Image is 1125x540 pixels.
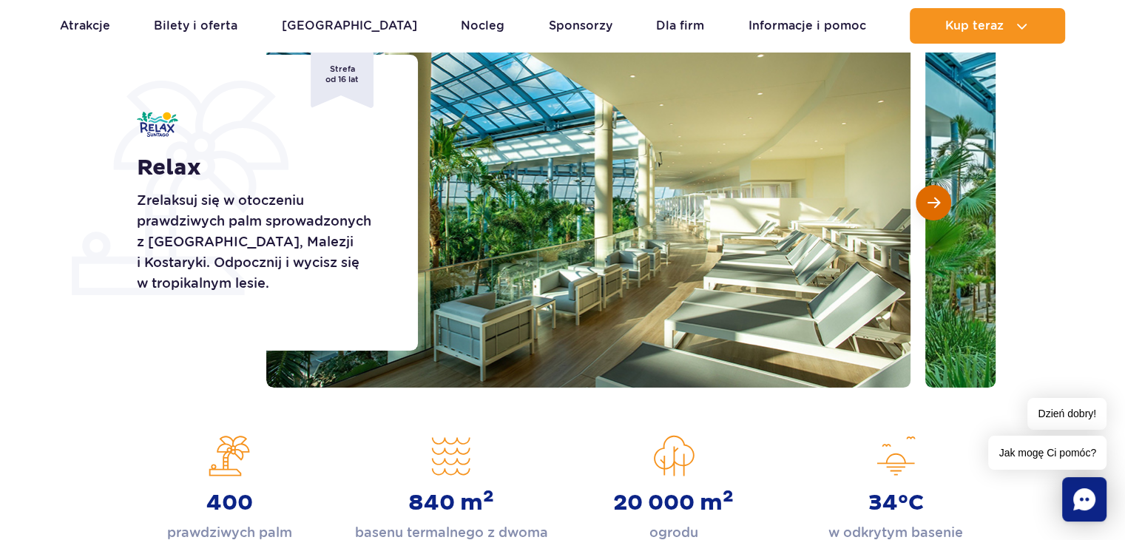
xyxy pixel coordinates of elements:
[154,8,237,44] a: Bilety i oferta
[988,436,1107,470] span: Jak mogę Ci pomóc?
[137,155,385,181] h1: Relax
[137,190,385,294] p: Zrelaksuj się w otoczeniu prawdziwych palm sprowadzonych z [GEOGRAPHIC_DATA], Malezji i Kostaryki...
[613,490,734,516] strong: 20 000 m
[137,112,178,137] img: Relax
[549,8,612,44] a: Sponsorzy
[1062,477,1107,522] div: Chat
[868,490,923,516] strong: 34°C
[282,8,417,44] a: [GEOGRAPHIC_DATA]
[461,8,504,44] a: Nocleg
[916,185,951,220] button: Następny slajd
[910,8,1065,44] button: Kup teraz
[206,490,253,516] strong: 400
[749,8,866,44] a: Informacje i pomoc
[408,490,494,516] strong: 840 m
[311,51,374,108] span: Strefa od 16 lat
[1027,398,1107,430] span: Dzień dobry!
[60,8,110,44] a: Atrakcje
[945,19,1004,33] span: Kup teraz
[483,486,494,507] sup: 2
[723,486,734,507] sup: 2
[656,8,704,44] a: Dla firm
